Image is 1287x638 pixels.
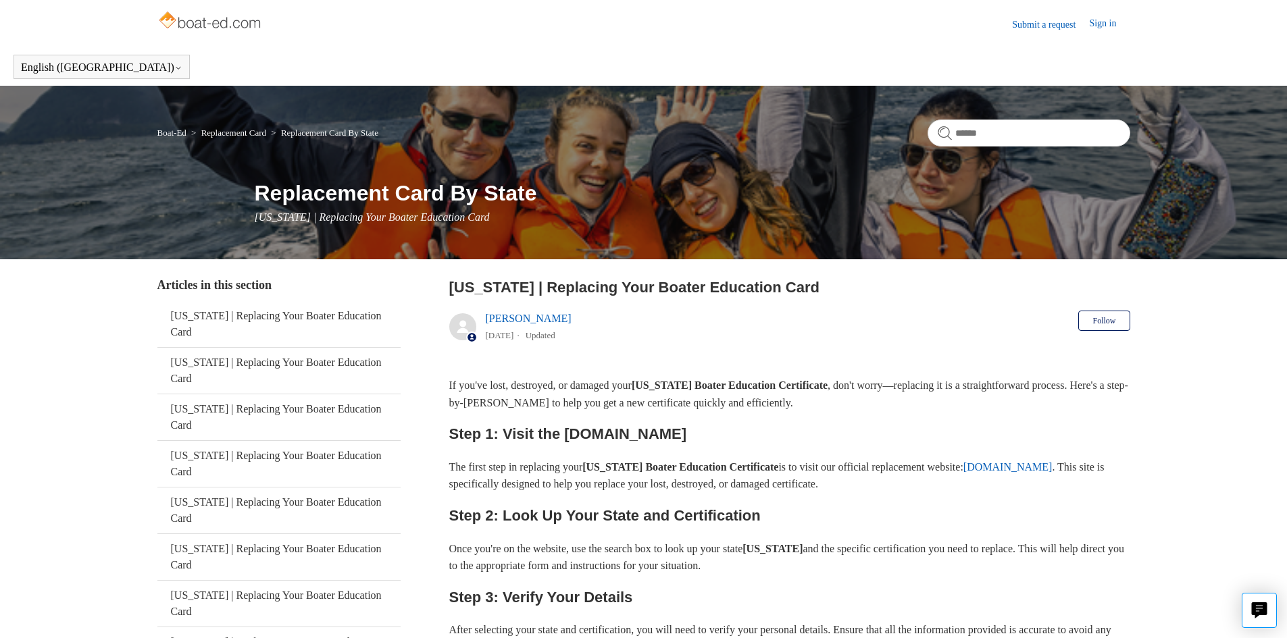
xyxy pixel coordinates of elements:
[157,128,186,138] a: Boat-Ed
[742,543,803,554] strong: [US_STATE]
[157,278,272,292] span: Articles in this section
[255,177,1130,209] h1: Replacement Card By State
[268,128,378,138] li: Replacement Card By State
[255,211,490,223] span: [US_STATE] | Replacing Your Boater Education Card
[1242,593,1277,628] button: Live chat
[201,128,266,138] a: Replacement Card
[963,461,1053,473] a: [DOMAIN_NAME]
[188,128,268,138] li: Replacement Card
[449,585,1130,609] h2: Step 3: Verify Your Details
[449,458,1130,493] p: The first step in replacing your is to visit our official replacement website: . This site is spe...
[157,301,401,347] a: [US_STATE] | Replacing Your Boater Education Card
[157,128,189,138] li: Boat-Ed
[632,379,828,391] strong: [US_STATE] Boater Education Certificate
[449,422,1130,446] h2: Step 1: Visit the [DOMAIN_NAME]
[157,441,401,487] a: [US_STATE] | Replacing Your Boater Education Card
[526,330,555,340] li: Updated
[449,504,1130,527] h2: Step 2: Look Up Your State and Certification
[281,128,378,138] a: Replacement Card By State
[582,461,778,473] strong: [US_STATE] Boater Education Certificate
[928,119,1130,147] input: Search
[157,581,401,627] a: [US_STATE] | Replacing Your Boater Education Card
[157,487,401,533] a: [US_STATE] | Replacing Your Boater Education Card
[486,330,514,340] time: 05/22/2024, 10:41
[449,276,1130,298] h2: Massachusetts | Replacing Your Boater Education Card
[1078,311,1130,331] button: Follow Article
[1089,16,1130,32] a: Sign in
[157,394,401,440] a: [US_STATE] | Replacing Your Boater Education Card
[486,313,572,324] a: [PERSON_NAME]
[1012,18,1089,32] a: Submit a request
[157,348,401,394] a: [US_STATE] | Replacing Your Boater Education Card
[21,61,182,74] button: English ([GEOGRAPHIC_DATA])
[449,377,1130,411] p: If you've lost, destroyed, or damaged your , don't worry—replacing it is a straightforward proces...
[157,534,401,580] a: [US_STATE] | Replacing Your Boater Education Card
[157,8,265,35] img: Boat-Ed Help Center home page
[449,540,1130,575] p: Once you're on the website, use the search box to look up your state and the specific certificati...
